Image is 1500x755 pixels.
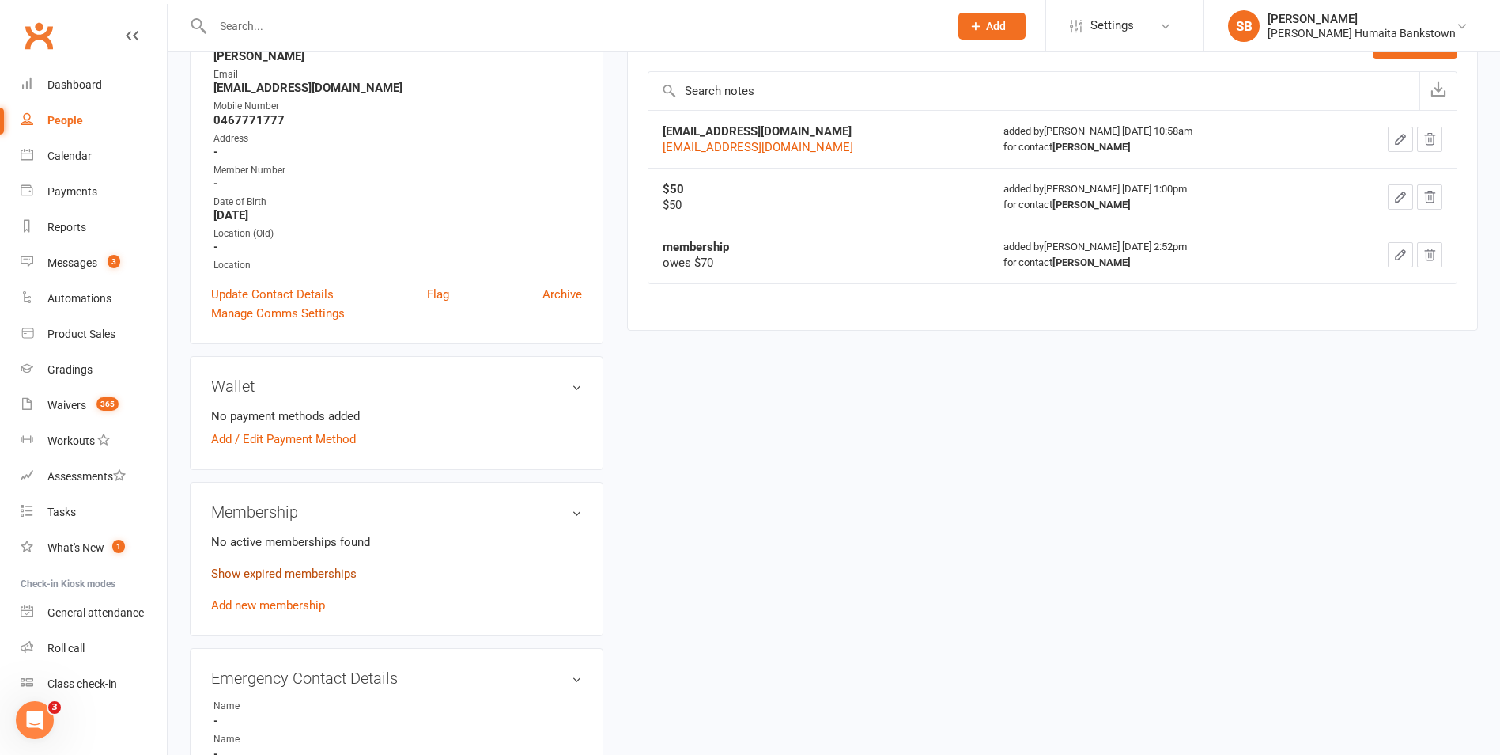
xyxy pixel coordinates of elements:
[108,255,120,268] span: 3
[211,377,582,395] h3: Wallet
[211,430,356,449] a: Add / Edit Payment Method
[213,145,582,159] strong: -
[19,16,59,55] a: Clubworx
[213,99,582,114] div: Mobile Number
[21,317,167,352] a: Product Sales
[112,540,125,553] span: 1
[21,459,167,495] a: Assessments
[1052,199,1131,211] strong: [PERSON_NAME]
[213,131,582,146] div: Address
[663,140,853,154] a: [EMAIL_ADDRESS][DOMAIN_NAME]
[663,124,852,138] strong: [EMAIL_ADDRESS][DOMAIN_NAME]
[208,15,938,37] input: Search...
[21,423,167,459] a: Workouts
[21,67,167,103] a: Dashboard
[211,503,582,521] h3: Membership
[21,352,167,388] a: Gradings
[213,67,582,82] div: Email
[213,195,582,210] div: Date of Birth
[213,699,344,714] div: Name
[48,701,61,714] span: 3
[47,292,111,305] div: Automations
[648,72,1419,110] input: Search notes
[47,506,76,518] div: Tasks
[21,174,167,210] a: Payments
[1003,139,1313,155] div: for contact
[213,208,582,222] strong: [DATE]
[21,388,167,423] a: Waivers 365
[47,78,102,91] div: Dashboard
[47,642,85,654] div: Roll call
[542,285,582,304] a: Archive
[1003,123,1313,155] div: added by [PERSON_NAME] [DATE] 10:58am
[47,434,95,447] div: Workouts
[213,113,582,127] strong: 0467771777
[47,114,83,127] div: People
[21,595,167,631] a: General attendance kiosk mode
[1003,255,1313,271] div: for contact
[213,240,582,254] strong: -
[663,197,975,213] div: $50
[21,138,167,174] a: Calendar
[1003,239,1313,271] div: added by [PERSON_NAME] [DATE] 2:52pm
[663,182,684,196] strong: $50
[211,407,582,426] li: No payment methods added
[47,606,144,619] div: General attendance
[47,363,93,376] div: Gradings
[663,240,729,254] strong: membership
[211,533,582,552] p: No active memberships found
[1052,256,1131,268] strong: [PERSON_NAME]
[213,226,582,241] div: Location (Old)
[47,470,126,483] div: Assessments
[213,732,344,747] div: Name
[21,281,167,317] a: Automations
[16,701,54,739] iframe: Intercom live chat
[1003,197,1313,213] div: for contact
[21,666,167,702] a: Class kiosk mode
[211,304,345,323] a: Manage Comms Settings
[1268,26,1456,40] div: [PERSON_NAME] Humaita Bankstown
[213,163,582,178] div: Member Number
[47,328,115,340] div: Product Sales
[47,541,104,554] div: What's New
[213,176,582,191] strong: -
[211,285,334,304] a: Update Contact Details
[427,285,449,304] a: Flag
[958,13,1026,40] button: Add
[1090,8,1134,44] span: Settings
[211,598,325,613] a: Add new membership
[21,103,167,138] a: People
[1268,12,1456,26] div: [PERSON_NAME]
[21,530,167,566] a: What's New1
[1052,141,1131,153] strong: [PERSON_NAME]
[21,631,167,666] a: Roll call
[21,210,167,245] a: Reports
[211,567,357,581] a: Show expired memberships
[213,49,582,63] strong: [PERSON_NAME]
[213,258,582,273] div: Location
[96,397,119,411] span: 365
[47,150,92,162] div: Calendar
[21,495,167,530] a: Tasks
[47,185,97,198] div: Payments
[47,677,117,690] div: Class check-in
[213,81,582,95] strong: [EMAIL_ADDRESS][DOMAIN_NAME]
[211,670,582,687] h3: Emergency Contact Details
[47,256,97,269] div: Messages
[1228,10,1260,42] div: SB
[986,20,1006,32] span: Add
[663,255,975,271] div: owes $70
[213,714,582,728] strong: -
[47,399,86,412] div: Waivers
[1003,181,1313,213] div: added by [PERSON_NAME] [DATE] 1:00pm
[47,221,86,233] div: Reports
[21,245,167,281] a: Messages 3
